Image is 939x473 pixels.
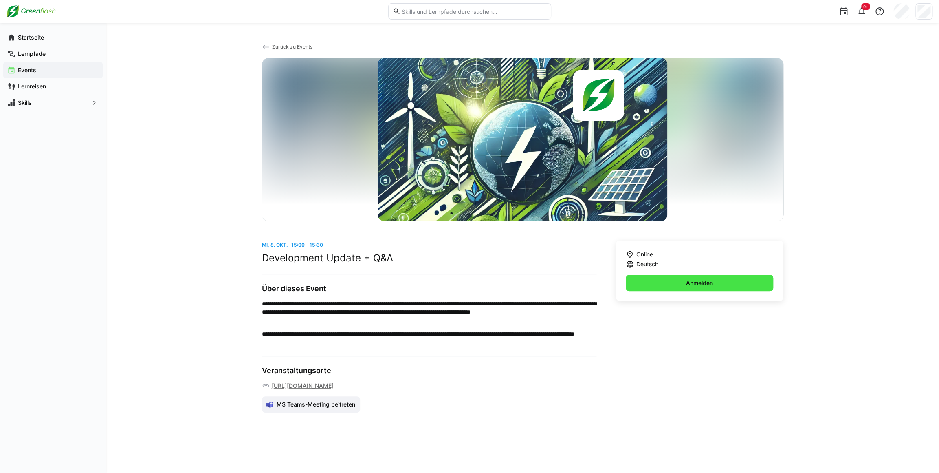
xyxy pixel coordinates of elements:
[863,4,868,9] span: 9+
[272,44,312,50] span: Zurück zu Events
[685,279,714,287] span: Anmelden
[262,396,361,413] a: MS Teams-Meeting beitreten
[262,44,312,50] a: Zurück zu Events
[636,260,658,268] span: Deutsch
[262,242,323,248] span: Mi, 8. Okt. · 15:00 - 15:30
[275,400,356,409] span: MS Teams-Meeting beitreten
[262,366,596,375] h3: Veranstaltungsorte
[262,252,596,264] h2: Development Update + Q&A
[400,8,546,15] input: Skills und Lernpfade durchsuchen…
[626,275,774,291] button: Anmelden
[262,284,596,293] h3: Über dieses Event
[271,382,333,390] a: [URL][DOMAIN_NAME]
[636,250,653,259] span: Online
